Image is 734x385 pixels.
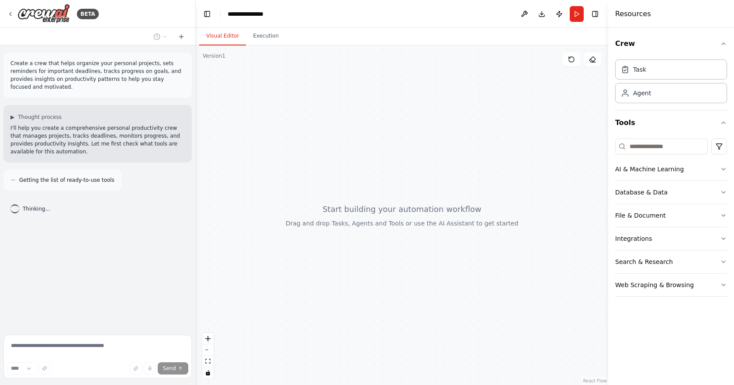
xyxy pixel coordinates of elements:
button: Crew [615,31,727,56]
button: Switch to previous chat [150,31,171,42]
h4: Resources [615,9,651,19]
div: React Flow controls [202,333,214,378]
button: Start a new chat [174,31,188,42]
div: BETA [77,9,99,19]
div: Integrations [615,234,652,243]
div: AI & Machine Learning [615,165,684,173]
span: Send [163,365,176,372]
button: Visual Editor [199,27,246,45]
button: Send [158,362,188,375]
button: File & Document [615,204,727,227]
nav: breadcrumb [228,10,271,18]
p: Create a crew that helps organize your personal projects, sets reminders for important deadlines,... [10,59,185,91]
button: Web Scraping & Browsing [615,274,727,296]
button: Execution [246,27,286,45]
div: Web Scraping & Browsing [615,281,694,289]
button: zoom out [202,344,214,356]
button: Improve this prompt [38,362,51,375]
button: Tools [615,111,727,135]
span: Thought process [18,114,62,121]
p: I'll help you create a comprehensive personal productivity crew that manages projects, tracks dea... [10,124,185,156]
a: React Flow attribution [583,378,607,383]
button: fit view [202,356,214,367]
button: Search & Research [615,250,727,273]
button: Click to speak your automation idea [144,362,156,375]
span: Getting the list of ready-to-use tools [19,177,114,184]
button: AI & Machine Learning [615,158,727,180]
div: Tools [615,135,727,304]
span: Thinking... [23,205,50,212]
button: Hide right sidebar [589,8,601,20]
span: ▶ [10,114,14,121]
button: zoom in [202,333,214,344]
div: Crew [615,56,727,110]
button: Database & Data [615,181,727,204]
div: Agent [633,89,651,97]
button: Integrations [615,227,727,250]
button: Upload files [130,362,142,375]
button: ▶Thought process [10,114,62,121]
div: Search & Research [615,257,673,266]
div: Version 1 [203,52,225,59]
button: toggle interactivity [202,367,214,378]
button: Hide left sidebar [201,8,213,20]
div: Database & Data [615,188,668,197]
div: Task [633,65,646,74]
div: File & Document [615,211,666,220]
img: Logo [17,4,70,24]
